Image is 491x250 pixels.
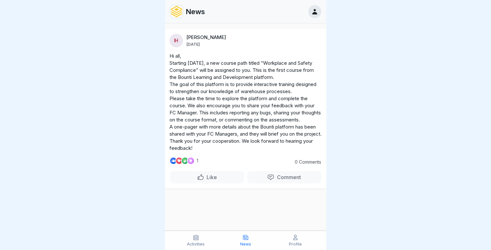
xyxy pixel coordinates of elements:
p: News [186,7,205,16]
p: 1 [197,158,198,163]
p: [DATE] [186,42,200,47]
p: News [240,242,251,246]
div: IH [169,34,183,47]
p: [PERSON_NAME] [186,34,226,40]
p: Profile [289,242,302,246]
p: 0 Comments [286,159,321,165]
p: Comment [274,174,301,180]
p: Like [204,174,217,180]
p: Hi all, Starting [DATE], a new course path titled “Workplace and Safety Compliance” will be assig... [169,53,322,152]
p: Activities [187,242,205,246]
img: lqzj4kuucpkhnephc2ru2o4z.png [170,5,183,18]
